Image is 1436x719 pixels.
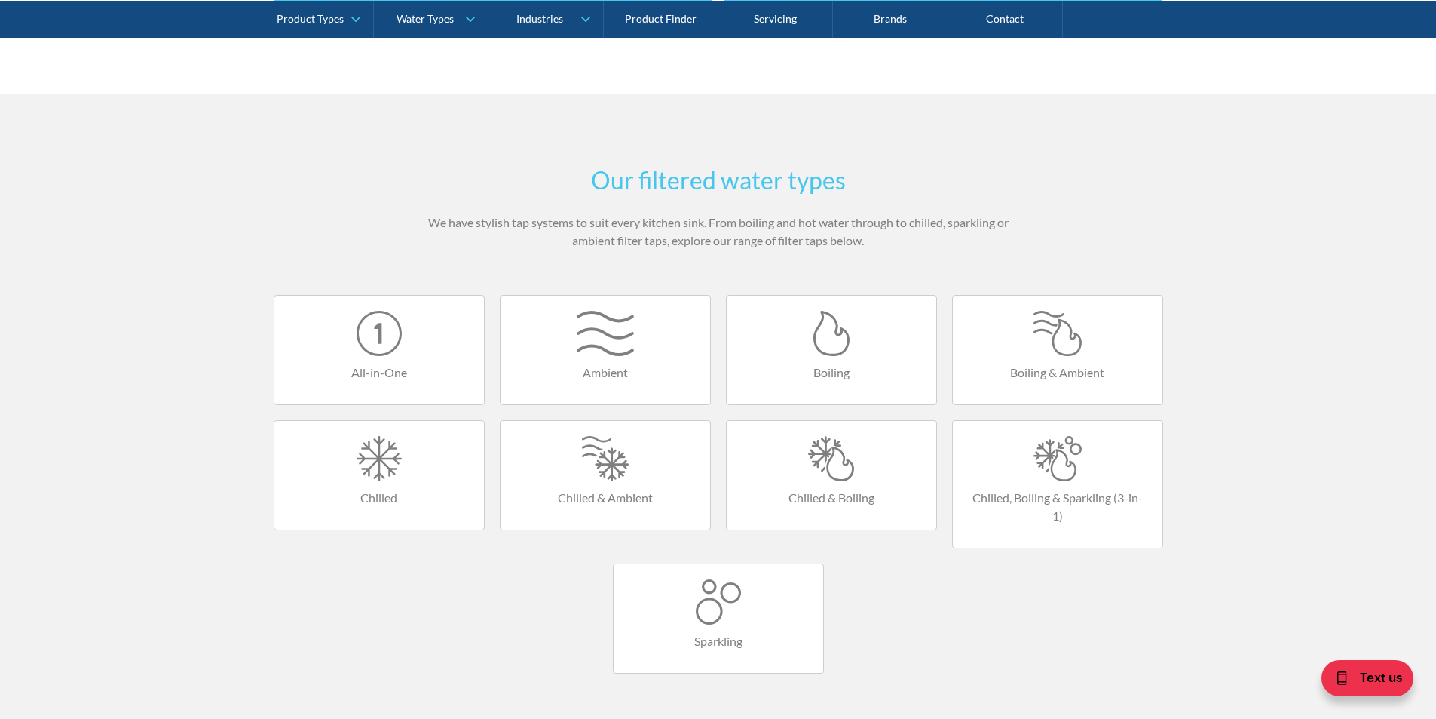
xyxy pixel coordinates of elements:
a: All-in-One [274,295,485,405]
a: Chilled & Ambient [500,420,711,530]
iframe: podium webchat widget bubble [1285,644,1436,719]
a: Sparkling [613,564,824,674]
a: Chilled, Boiling & Sparkling (3-in-1) [952,420,1163,548]
h4: Boiling & Ambient [968,364,1147,382]
a: Chilled & Boiling [726,420,937,530]
h4: Ambient [516,364,695,382]
h4: All-in-One [289,364,469,382]
a: Boiling & Ambient [952,295,1163,405]
h4: Boiling [742,364,921,382]
div: Product Types [277,12,344,25]
h2: Our filtered water types [424,162,1012,198]
h4: Sparkling [629,632,808,650]
h4: Chilled [289,489,469,507]
a: Ambient [500,295,711,405]
h4: Chilled & Ambient [516,489,695,507]
div: Water Types [397,12,454,25]
a: Boiling [726,295,937,405]
div: Industries [516,12,563,25]
h4: Chilled & Boiling [742,489,921,507]
h4: Chilled, Boiling & Sparkling (3-in-1) [968,489,1147,525]
p: We have stylish tap systems to suit every kitchen sink. From boiling and hot water through to chi... [424,214,1012,250]
a: Chilled [274,420,485,530]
